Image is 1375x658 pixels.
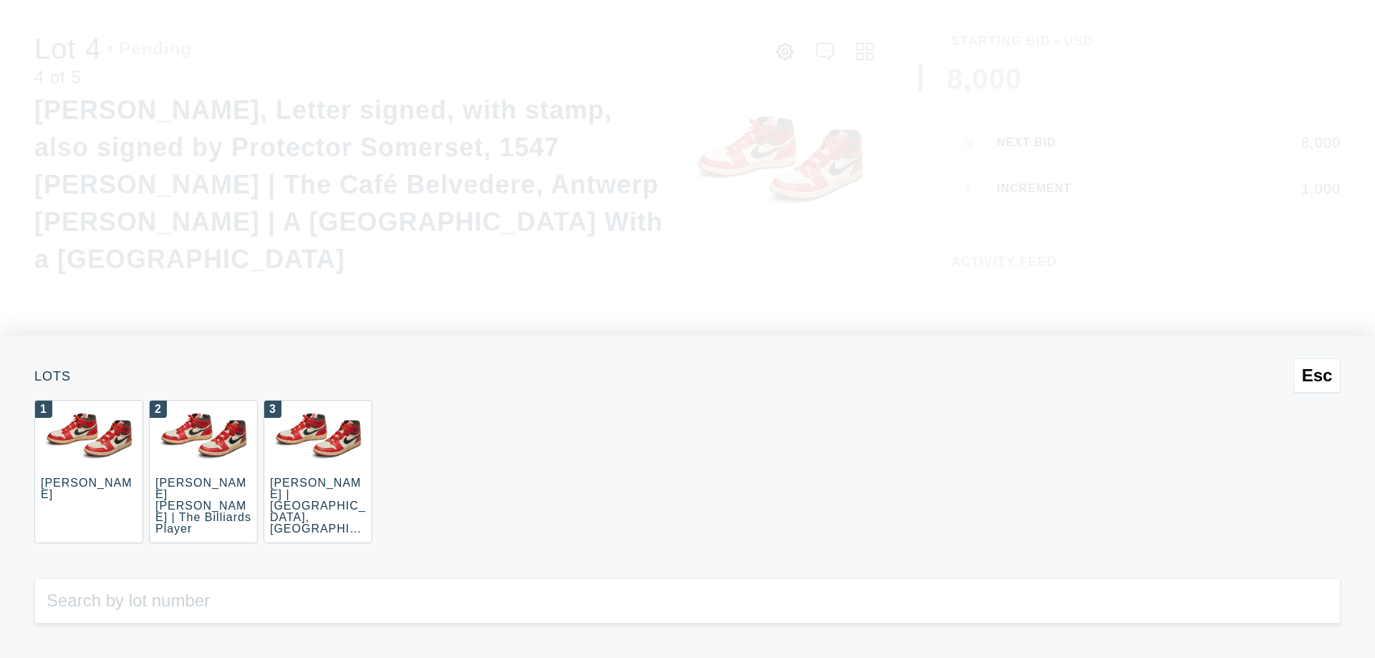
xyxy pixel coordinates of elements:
[270,477,366,592] div: [PERSON_NAME] | [GEOGRAPHIC_DATA], [GEOGRAPHIC_DATA] ([GEOGRAPHIC_DATA], [GEOGRAPHIC_DATA])
[150,401,167,418] div: 2
[35,401,52,418] div: 1
[1293,358,1341,393] button: Esc
[41,477,132,500] div: [PERSON_NAME]
[34,370,1341,383] div: Lots
[264,401,281,418] div: 3
[155,477,251,535] div: [PERSON_NAME] [PERSON_NAME] | The Billiards Player
[1302,366,1333,386] span: Esc
[34,578,1341,624] input: Search by lot number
